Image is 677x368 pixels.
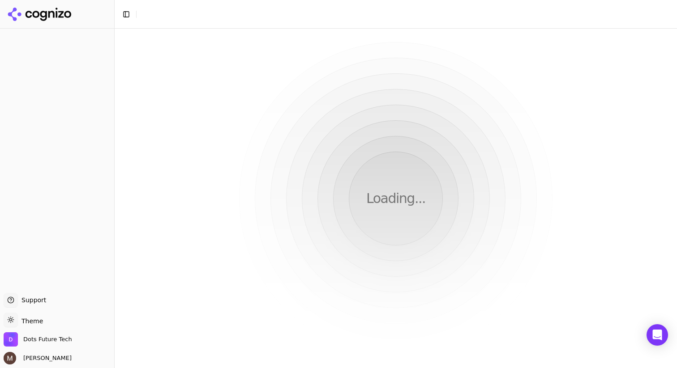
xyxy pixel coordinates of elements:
span: Support [18,296,46,305]
button: Open user button [4,352,72,364]
button: Open organization switcher [4,332,72,347]
span: Dots Future Tech [23,335,72,343]
span: Theme [18,317,43,325]
p: Loading... [366,190,425,207]
div: Open Intercom Messenger [647,324,668,346]
span: [PERSON_NAME] [20,354,72,362]
img: Martyn Strydom [4,352,16,364]
img: Dots Future Tech [4,332,18,347]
